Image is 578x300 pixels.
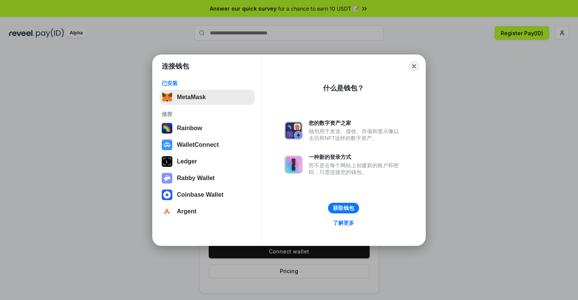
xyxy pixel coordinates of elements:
div: 获取钱包 [333,205,354,211]
button: WalletConnect [159,137,255,152]
img: svg+xml,%3Csvg%20xmlns%3D%22http%3A%2F%2Fwww.w3.org%2F2000%2Fsvg%22%20fill%3D%22none%22%20viewBox... [284,121,303,140]
div: 已安装 [162,80,252,87]
img: svg+xml,%3Csvg%20width%3D%2228%22%20height%3D%2228%22%20viewBox%3D%220%200%2028%2028%22%20fill%3D... [162,140,172,150]
div: 您的数字资产之家 [309,120,403,126]
button: Rainbow [159,121,255,136]
img: svg+xml,%3Csvg%20width%3D%22120%22%20height%3D%22120%22%20viewBox%3D%220%200%20120%20120%22%20fil... [162,123,172,134]
div: Coinbase Wallet [177,191,223,198]
div: Rabby Wallet [177,175,215,182]
div: MetaMask [177,94,206,101]
button: Rabby Wallet [159,171,255,186]
div: 而不是在每个网站上创建新的账户和密码，只需连接您的钱包。 [309,162,403,176]
div: WalletConnect [177,141,219,148]
button: Argent [159,204,255,219]
button: Close [409,61,419,72]
div: 钱包用于发送、接收、存储和显示像以太坊和NFT这样的数字资产。 [309,128,403,141]
div: Rainbow [177,125,202,132]
button: Ledger [159,154,255,169]
div: Argent [177,208,197,215]
h1: 连接钱包 [162,62,189,71]
img: svg+xml,%3Csvg%20xmlns%3D%22http%3A%2F%2Fwww.w3.org%2F2000%2Fsvg%22%20width%3D%2228%22%20height%3... [162,156,172,167]
button: Coinbase Wallet [159,187,255,202]
img: svg+xml,%3Csvg%20xmlns%3D%22http%3A%2F%2Fwww.w3.org%2F2000%2Fsvg%22%20fill%3D%22none%22%20viewBox... [284,155,303,174]
a: 了解更多 [328,218,359,228]
div: 一种新的登录方式 [309,154,403,160]
div: 了解更多 [333,219,354,226]
img: svg+xml,%3Csvg%20width%3D%2228%22%20height%3D%2228%22%20viewBox%3D%220%200%2028%2028%22%20fill%3D... [162,190,172,200]
div: 推荐 [162,111,252,118]
img: svg+xml,%3Csvg%20fill%3D%22none%22%20height%3D%2233%22%20viewBox%3D%220%200%2035%2033%22%20width%... [162,92,172,103]
button: 获取钱包 [328,203,359,213]
div: 什么是钱包？ [323,84,364,93]
img: svg+xml,%3Csvg%20width%3D%2228%22%20height%3D%2228%22%20viewBox%3D%220%200%2028%2028%22%20fill%3D... [162,206,172,217]
img: svg+xml,%3Csvg%20xmlns%3D%22http%3A%2F%2Fwww.w3.org%2F2000%2Fsvg%22%20fill%3D%22none%22%20viewBox... [162,173,172,183]
div: Ledger [177,158,197,165]
button: MetaMask [159,90,255,105]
